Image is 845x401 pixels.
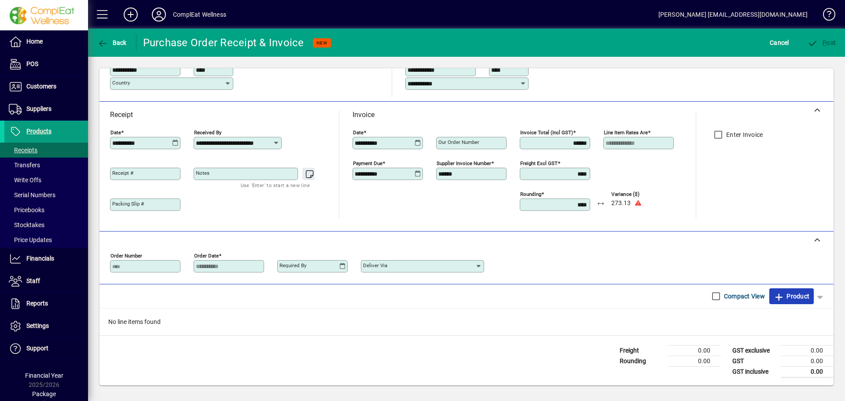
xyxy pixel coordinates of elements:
[4,293,88,315] a: Reports
[728,366,781,377] td: GST inclusive
[658,7,808,22] div: [PERSON_NAME] [EMAIL_ADDRESS][DOMAIN_NAME]
[9,206,44,213] span: Pricebooks
[194,129,221,136] mat-label: Received by
[768,35,791,51] button: Cancel
[770,36,789,50] span: Cancel
[88,35,136,51] app-page-header-button: Back
[520,191,541,197] mat-label: Rounding
[95,35,129,51] button: Back
[363,262,387,269] mat-label: Deliver via
[279,262,306,269] mat-label: Required by
[728,356,781,366] td: GST
[4,270,88,292] a: Staff
[4,173,88,188] a: Write Offs
[611,200,631,207] span: 273.13
[173,7,226,22] div: ComplEat Wellness
[781,366,834,377] td: 0.00
[769,288,814,304] button: Product
[353,160,382,166] mat-label: Payment due
[32,390,56,397] span: Package
[520,129,573,136] mat-label: Invoice Total (incl GST)
[438,139,479,145] mat-label: Our order number
[9,147,37,154] span: Receipts
[4,202,88,217] a: Pricebooks
[26,83,56,90] span: Customers
[781,356,834,366] td: 0.00
[816,2,834,30] a: Knowledge Base
[26,38,43,45] span: Home
[774,289,809,303] span: Product
[4,53,88,75] a: POS
[26,322,49,329] span: Settings
[724,130,763,139] label: Enter Invoice
[26,277,40,284] span: Staff
[615,345,668,356] td: Freight
[615,356,668,366] td: Rounding
[112,201,144,207] mat-label: Packing Slip #
[4,143,88,158] a: Receipts
[4,232,88,247] a: Price Updates
[9,162,40,169] span: Transfers
[4,188,88,202] a: Serial Numbers
[112,80,130,86] mat-label: Country
[196,170,209,176] mat-label: Notes
[145,7,173,22] button: Profile
[26,105,51,112] span: Suppliers
[781,345,834,356] td: 0.00
[668,356,721,366] td: 0.00
[823,39,827,46] span: P
[25,372,63,379] span: Financial Year
[26,300,48,307] span: Reports
[110,129,121,136] mat-label: Date
[604,129,648,136] mat-label: Line item rates are
[9,191,55,199] span: Serial Numbers
[4,338,88,360] a: Support
[805,35,838,51] button: Post
[808,39,836,46] span: ost
[194,253,219,259] mat-label: Order date
[99,309,834,335] div: No line items found
[4,98,88,120] a: Suppliers
[4,315,88,337] a: Settings
[117,7,145,22] button: Add
[520,160,558,166] mat-label: Freight excl GST
[9,221,44,228] span: Stocktakes
[437,160,491,166] mat-label: Supplier invoice number
[611,191,664,197] span: Variance ($)
[9,177,41,184] span: Write Offs
[26,255,54,262] span: Financials
[4,248,88,270] a: Financials
[97,39,127,46] span: Back
[9,236,52,243] span: Price Updates
[4,76,88,98] a: Customers
[4,217,88,232] a: Stocktakes
[353,129,364,136] mat-label: Date
[4,158,88,173] a: Transfers
[241,180,310,190] mat-hint: Use 'Enter' to start a new line
[26,60,38,67] span: POS
[26,345,48,352] span: Support
[112,170,133,176] mat-label: Receipt #
[143,36,304,50] div: Purchase Order Receipt & Invoice
[26,128,51,135] span: Products
[722,292,765,301] label: Compact View
[668,345,721,356] td: 0.00
[728,345,781,356] td: GST exclusive
[4,31,88,53] a: Home
[316,40,327,46] span: NEW
[110,253,142,259] mat-label: Order number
